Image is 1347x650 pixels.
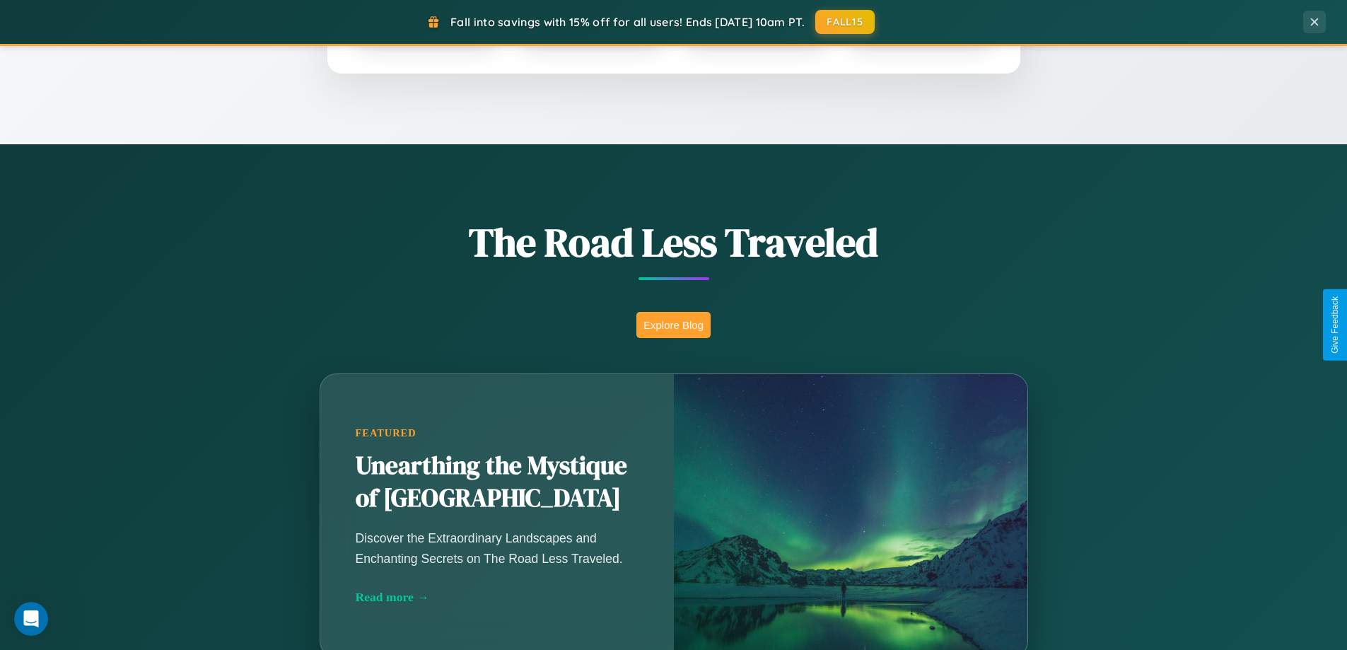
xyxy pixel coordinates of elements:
h1: The Road Less Traveled [250,215,1098,269]
iframe: Intercom live chat [14,602,48,636]
h2: Unearthing the Mystique of [GEOGRAPHIC_DATA] [356,450,638,515]
p: Discover the Extraordinary Landscapes and Enchanting Secrets on The Road Less Traveled. [356,528,638,568]
div: Featured [356,427,638,439]
span: Fall into savings with 15% off for all users! Ends [DATE] 10am PT. [450,15,805,29]
button: Explore Blog [636,312,711,338]
button: FALL15 [815,10,875,34]
div: Give Feedback [1330,296,1340,354]
div: Read more → [356,590,638,605]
